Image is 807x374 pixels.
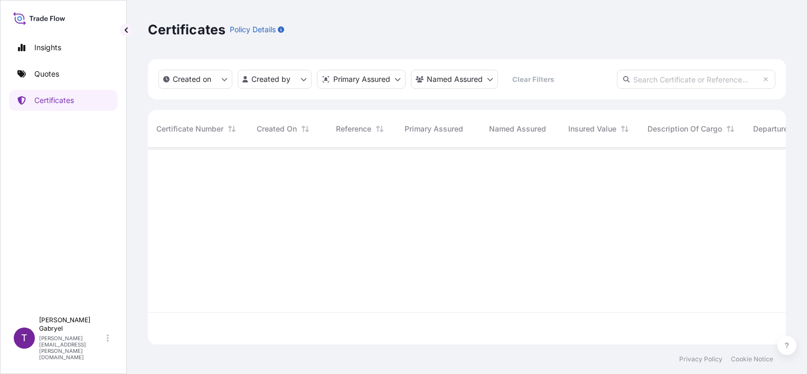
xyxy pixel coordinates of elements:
p: Quotes [34,69,59,79]
button: createdBy Filter options [238,70,312,89]
button: createdOn Filter options [158,70,232,89]
span: T [21,333,27,343]
a: Insights [9,37,118,58]
a: Privacy Policy [679,355,722,363]
button: Sort [373,123,386,135]
p: Named Assured [427,74,483,85]
span: Insured Value [568,124,616,134]
p: Clear Filters [512,74,554,85]
span: Certificate Number [156,124,223,134]
button: distributor Filter options [317,70,406,89]
button: Sort [618,123,631,135]
span: Created On [257,124,297,134]
p: Certificates [34,95,74,106]
button: Sort [724,123,737,135]
a: Cookie Notice [731,355,773,363]
span: Departure [753,124,788,134]
p: Insights [34,42,61,53]
button: Sort [226,123,238,135]
a: Quotes [9,63,118,85]
input: Search Certificate or Reference... [617,70,775,89]
p: [PERSON_NAME][EMAIL_ADDRESS][PERSON_NAME][DOMAIN_NAME] [39,335,105,360]
p: Created by [251,74,290,85]
p: Certificates [148,21,226,38]
p: Created on [173,74,211,85]
span: Description Of Cargo [648,124,722,134]
a: Certificates [9,90,118,111]
button: cargoOwner Filter options [411,70,498,89]
span: Primary Assured [405,124,463,134]
p: [PERSON_NAME] Gabryel [39,316,105,333]
button: Clear Filters [503,71,562,88]
button: Sort [299,123,312,135]
span: Named Assured [489,124,546,134]
span: Reference [336,124,371,134]
p: Policy Details [230,24,276,35]
p: Primary Assured [333,74,390,85]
